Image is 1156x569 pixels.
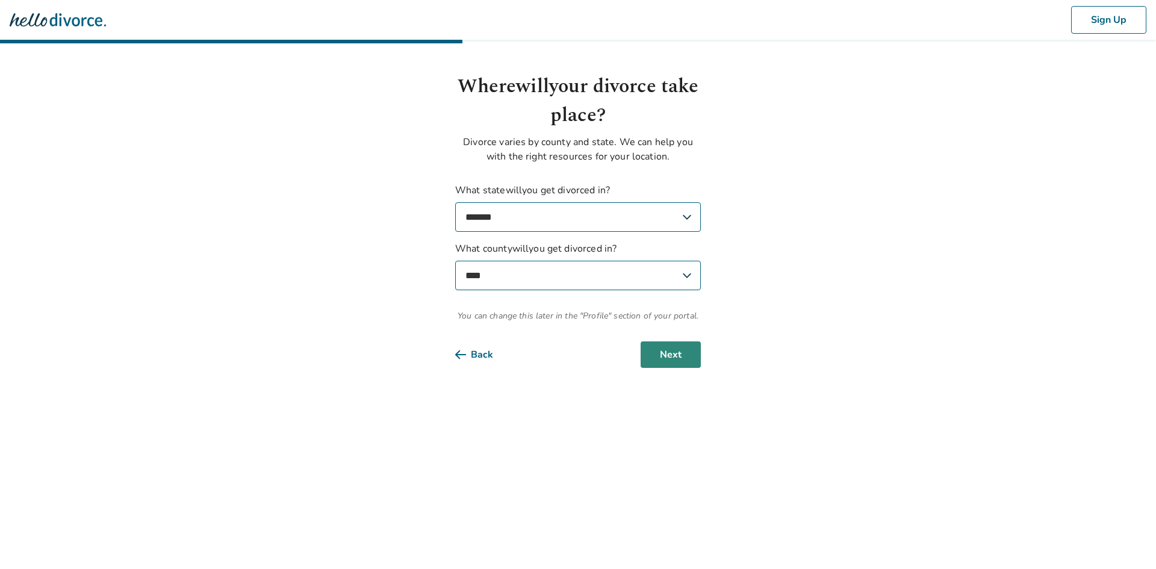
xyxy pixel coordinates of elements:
select: What countywillyou get divorced in? [455,261,701,290]
button: Back [455,341,512,368]
p: Divorce varies by county and state. We can help you with the right resources for your location. [455,135,701,164]
label: What state will you get divorced in? [455,183,701,232]
select: What statewillyou get divorced in? [455,202,701,232]
label: What county will you get divorced in? [455,241,701,290]
h1: Where will your divorce take place? [455,72,701,130]
img: Hello Divorce Logo [10,8,106,32]
iframe: Chat Widget [1096,511,1156,569]
button: Sign Up [1071,6,1146,34]
span: You can change this later in the "Profile" section of your portal. [455,309,701,322]
button: Next [641,341,701,368]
